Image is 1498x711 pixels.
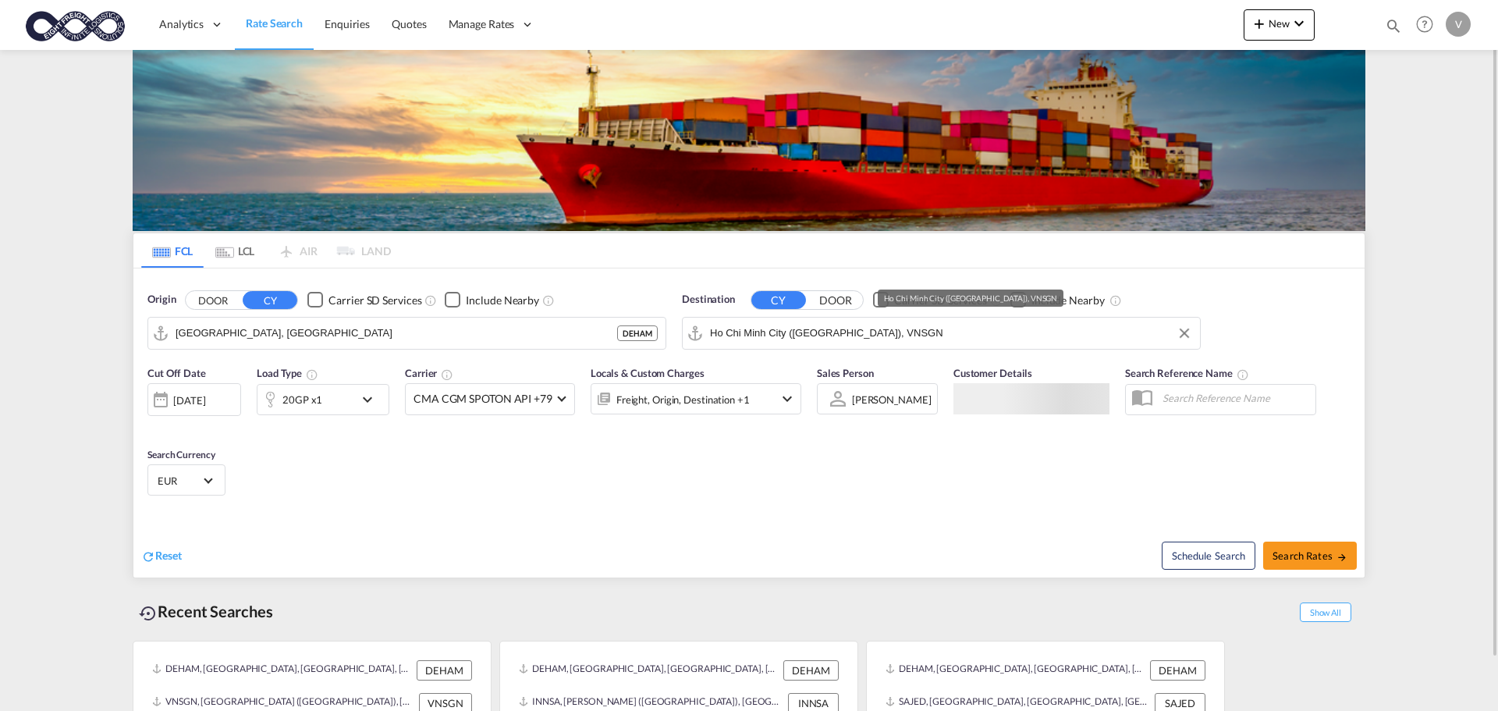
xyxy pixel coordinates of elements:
md-input-container: Hamburg, DEHAM [148,318,666,349]
div: [DATE] [173,393,205,407]
md-icon: icon-refresh [141,549,155,563]
div: Include Nearby [466,293,539,308]
span: Manage Rates [449,16,515,32]
span: Quotes [392,17,426,30]
md-icon: Unchecked: Ignores neighbouring ports when fetching rates.Checked : Includes neighbouring ports w... [1109,294,1122,307]
div: DEHAM, Hamburg, Germany, Western Europe, Europe [152,660,413,681]
md-tab-item: LCL [204,233,266,268]
div: Freight Origin Destination Factory Stuffing [616,389,750,411]
md-icon: icon-chevron-down [1290,14,1308,33]
span: Customer Details [953,367,1032,379]
div: DEHAM [417,660,472,681]
span: Carrier [405,367,453,379]
button: Clear Input [1173,322,1196,345]
div: [DATE] [147,383,241,416]
img: c818b980817911efbdc1a76df449e905.png [23,7,129,42]
input: Search Reference Name [1155,386,1315,410]
md-input-container: Ho Chi Minh City (Saigon), VNSGN [683,318,1200,349]
md-checkbox: Checkbox No Ink [1010,292,1105,308]
span: Sales Person [817,367,874,379]
div: [PERSON_NAME] [852,393,932,406]
button: Search Ratesicon-arrow-right [1263,542,1357,570]
button: icon-plus 400-fgNewicon-chevron-down [1244,9,1315,41]
button: Note: By default Schedule search will only considerorigin ports, destination ports and cut off da... [1162,542,1255,570]
md-pagination-wrapper: Use the left and right arrow keys to navigate between tabs [141,233,391,268]
button: DOOR [808,291,863,309]
md-icon: Unchecked: Search for CY (Container Yard) services for all selected carriers.Checked : Search for... [424,294,437,307]
span: Enquiries [325,17,370,30]
span: Load Type [257,367,318,379]
div: Ho Chi Minh City ([GEOGRAPHIC_DATA]), VNSGN [884,290,1058,307]
md-icon: Unchecked: Ignores neighbouring ports when fetching rates.Checked : Includes neighbouring ports w... [542,294,555,307]
md-icon: The selected Trucker/Carrierwill be displayed in the rate results If the rates are from another f... [441,368,453,381]
span: Search Reference Name [1125,367,1249,379]
span: Origin [147,292,176,308]
button: DOOR [186,291,240,309]
input: Search by Port [176,322,617,345]
div: DEHAM, Hamburg, Germany, Western Europe, Europe [886,660,1146,681]
md-datepicker: Select [147,414,159,435]
div: icon-refreshReset [141,548,182,565]
md-tab-item: FCL [141,233,204,268]
md-icon: icon-chevron-down [358,390,385,409]
md-icon: icon-information-outline [306,368,318,381]
div: Freight Origin Destination Factory Stuffingicon-chevron-down [591,383,801,414]
div: 20GP x1 [282,389,322,411]
span: Analytics [159,16,204,32]
md-select: Sales Person: Vadim Potorac [850,388,933,411]
md-icon: icon-magnify [1385,17,1402,34]
span: Cut Off Date [147,367,206,379]
div: icon-magnify [1385,17,1402,41]
div: Recent Searches [133,594,279,629]
div: Help [1411,11,1446,39]
md-icon: icon-plus 400-fg [1250,14,1269,33]
div: DEHAM, Hamburg, Germany, Western Europe, Europe [519,660,779,681]
div: DEHAM [1150,660,1205,681]
button: CY [243,291,297,309]
span: Destination [682,292,735,308]
md-checkbox: Checkbox No Ink [445,292,539,308]
span: New [1250,17,1308,30]
span: Help [1411,11,1438,37]
button: CY [751,291,806,309]
span: Locals & Custom Charges [591,367,705,379]
span: CMA CGM SPOTON API +79 [414,391,552,407]
span: Reset [155,549,182,562]
span: EUR [158,474,201,488]
div: Carrier SD Services [328,293,421,308]
md-icon: Your search will be saved by the below given name [1237,368,1249,381]
input: Search by Port [710,322,1192,345]
md-icon: icon-backup-restore [139,604,158,623]
div: Origin DOOR CY Checkbox No InkUnchecked: Search for CY (Container Yard) services for all selected... [133,268,1365,578]
md-icon: icon-chevron-down [778,389,797,408]
div: V [1446,12,1471,37]
md-checkbox: Checkbox No Ink [873,292,987,308]
span: Rate Search [246,16,303,30]
span: Search Currency [147,449,215,460]
div: 20GP x1icon-chevron-down [257,384,389,415]
div: DEHAM [617,325,658,341]
md-checkbox: Checkbox No Ink [307,292,421,308]
span: Search Rates [1273,549,1347,562]
div: Include Nearby [1031,293,1105,308]
md-select: Select Currency: € EUREuro [156,469,217,492]
span: Show All [1300,603,1351,622]
img: LCL+%26+FCL+BACKGROUND.png [133,50,1365,231]
md-icon: icon-arrow-right [1336,552,1347,563]
div: DEHAM [783,660,839,681]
